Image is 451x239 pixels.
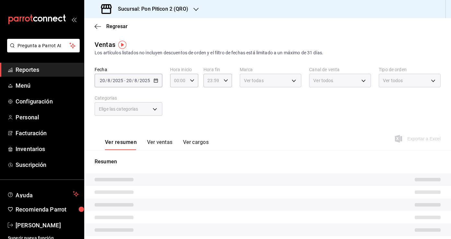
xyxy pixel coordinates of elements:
label: Hora fin [203,67,232,72]
h3: Sucursal: Pon Piticon 2 (QRO) [113,5,188,13]
span: Ver todos [383,77,403,84]
span: - [124,78,125,83]
input: -- [134,78,137,83]
span: Ver todos [313,77,333,84]
input: ---- [112,78,123,83]
span: Recomienda Parrot [16,205,79,214]
span: Ver todas [244,77,264,84]
button: open_drawer_menu [71,17,76,22]
input: -- [126,78,132,83]
div: Los artículos listados no incluyen descuentos de orden y el filtro de fechas está limitado a un m... [95,49,441,56]
p: Resumen [95,158,441,166]
span: Pregunta a Parrot AI [17,42,70,49]
input: -- [99,78,105,83]
button: Ver cargos [183,139,209,150]
span: / [132,78,134,83]
label: Tipo de orden [379,67,441,72]
label: Fecha [95,67,162,72]
span: Inventarios [16,145,79,153]
span: Suscripción [16,160,79,169]
button: Ver ventas [147,139,173,150]
span: Facturación [16,129,79,137]
img: Tooltip marker [118,41,126,49]
a: Pregunta a Parrot AI [5,47,80,54]
div: navigation tabs [105,139,209,150]
span: Elige las categorías [99,106,138,112]
span: Reportes [16,65,79,74]
button: Pregunta a Parrot AI [7,39,80,52]
span: Personal [16,113,79,122]
input: -- [107,78,110,83]
input: ---- [139,78,150,83]
span: Menú [16,81,79,90]
button: Ver resumen [105,139,137,150]
span: Ayuda [16,190,70,198]
span: [PERSON_NAME] [16,221,79,230]
span: / [137,78,139,83]
label: Hora inicio [170,67,198,72]
label: Canal de venta [309,67,371,72]
span: Regresar [106,23,128,29]
label: Marca [240,67,302,72]
span: / [105,78,107,83]
span: Configuración [16,97,79,106]
button: Regresar [95,23,128,29]
div: Ventas [95,40,115,49]
label: Categorías [95,96,162,100]
span: / [110,78,112,83]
